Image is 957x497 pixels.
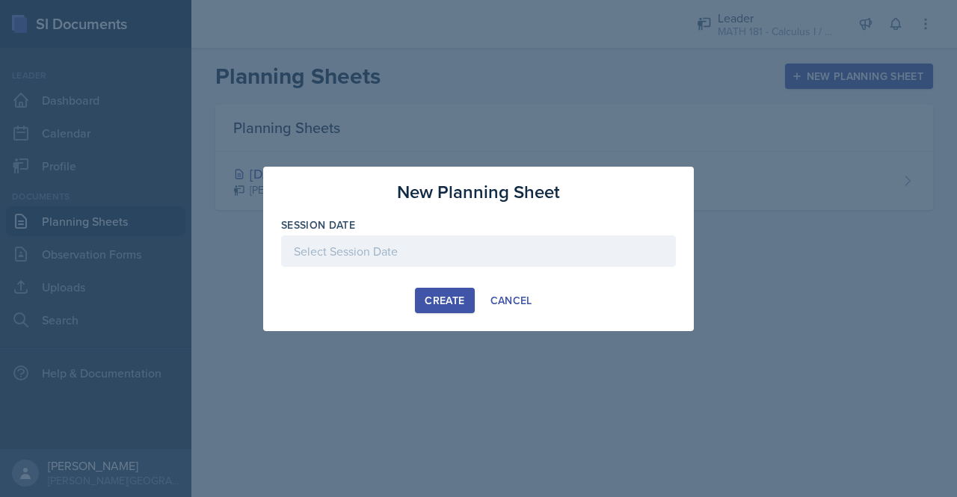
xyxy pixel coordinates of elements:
div: Cancel [490,294,532,306]
h3: New Planning Sheet [397,179,560,206]
button: Cancel [481,288,542,313]
label: Session Date [281,217,355,232]
div: Create [425,294,464,306]
button: Create [415,288,474,313]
